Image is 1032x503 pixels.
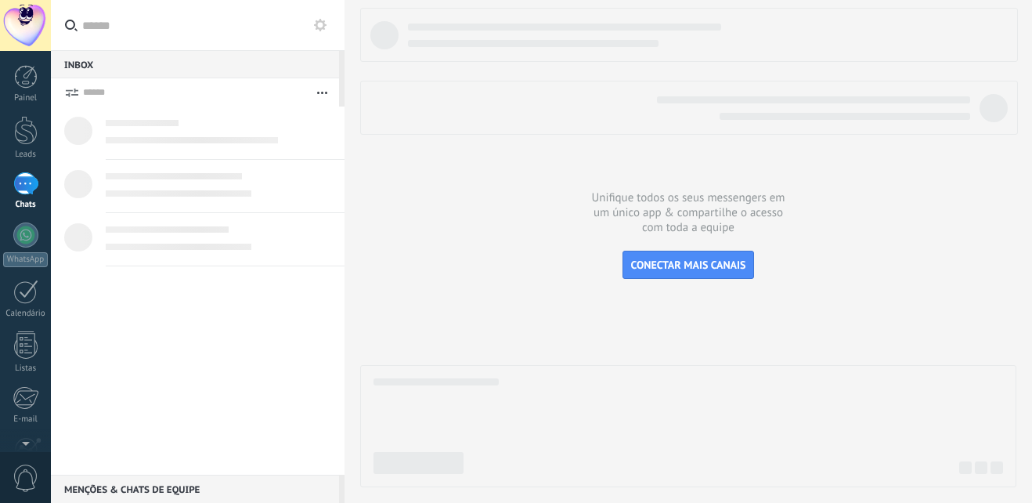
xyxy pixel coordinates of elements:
[3,414,49,425] div: E-mail
[51,50,339,78] div: Inbox
[3,309,49,319] div: Calendário
[3,93,49,103] div: Painel
[3,364,49,374] div: Listas
[3,252,48,267] div: WhatsApp
[631,258,746,272] span: CONECTAR MAIS CANAIS
[3,150,49,160] div: Leads
[3,200,49,210] div: Chats
[51,475,339,503] div: Menções & Chats de equipe
[622,251,755,279] button: CONECTAR MAIS CANAIS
